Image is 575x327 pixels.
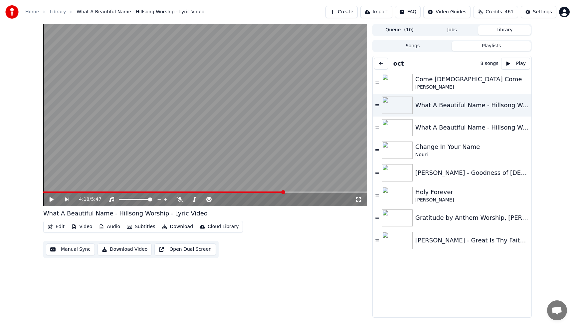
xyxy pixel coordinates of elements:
[415,213,529,222] div: Gratitude by Anthem Worship, [PERSON_NAME] & Mass Anthem
[79,196,95,203] div: /
[91,196,101,203] span: 5:47
[46,243,95,255] button: Manual Sync
[373,41,452,51] button: Songs
[25,9,39,15] a: Home
[452,41,531,51] button: Playlists
[533,9,552,15] div: Settings
[43,209,208,218] div: What A Beautiful Name - Hillsong Worship - Lyric Video
[473,6,518,18] button: Credits461
[505,9,514,15] span: 461
[25,9,204,15] nav: breadcrumb
[395,6,421,18] button: FAQ
[124,222,158,231] button: Subtitles
[97,243,152,255] button: Download Video
[45,222,67,231] button: Edit
[69,222,95,231] button: Video
[360,6,392,18] button: Import
[415,84,529,91] div: [PERSON_NAME]
[480,60,498,67] div: 8 songs
[50,9,66,15] a: Library
[415,123,529,132] div: What A Beautiful Name - Hillsong Worship - Lyric Video
[373,25,426,35] button: Queue
[478,25,531,35] button: Library
[325,6,358,18] button: Create
[391,59,407,68] button: oct
[79,196,89,203] span: 4:18
[485,9,502,15] span: Credits
[423,6,471,18] button: Video Guides
[521,6,556,18] button: Settings
[415,236,529,245] div: [PERSON_NAME] - Great Is Thy Faithfulness
[415,75,529,84] div: Come [DEMOGRAPHIC_DATA] Come
[547,300,567,320] div: Open chat
[426,25,479,35] button: Jobs
[415,197,529,203] div: [PERSON_NAME]
[415,142,529,152] div: Change In Your Name
[208,223,239,230] div: Cloud Library
[415,168,529,177] div: [PERSON_NAME] - Goodness of [DEMOGRAPHIC_DATA]
[77,9,204,15] span: What A Beautiful Name - Hillsong Worship - Lyric Video
[415,152,529,158] div: Nouri
[415,101,529,110] div: What A Beautiful Name - Hillsong Worship - Lyric Video
[96,222,123,231] button: Audio
[404,27,414,33] span: ( 10 )
[501,58,530,70] button: Play
[5,5,19,19] img: youka
[415,187,529,197] div: Holy Forever
[159,222,196,231] button: Download
[154,243,216,255] button: Open Dual Screen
